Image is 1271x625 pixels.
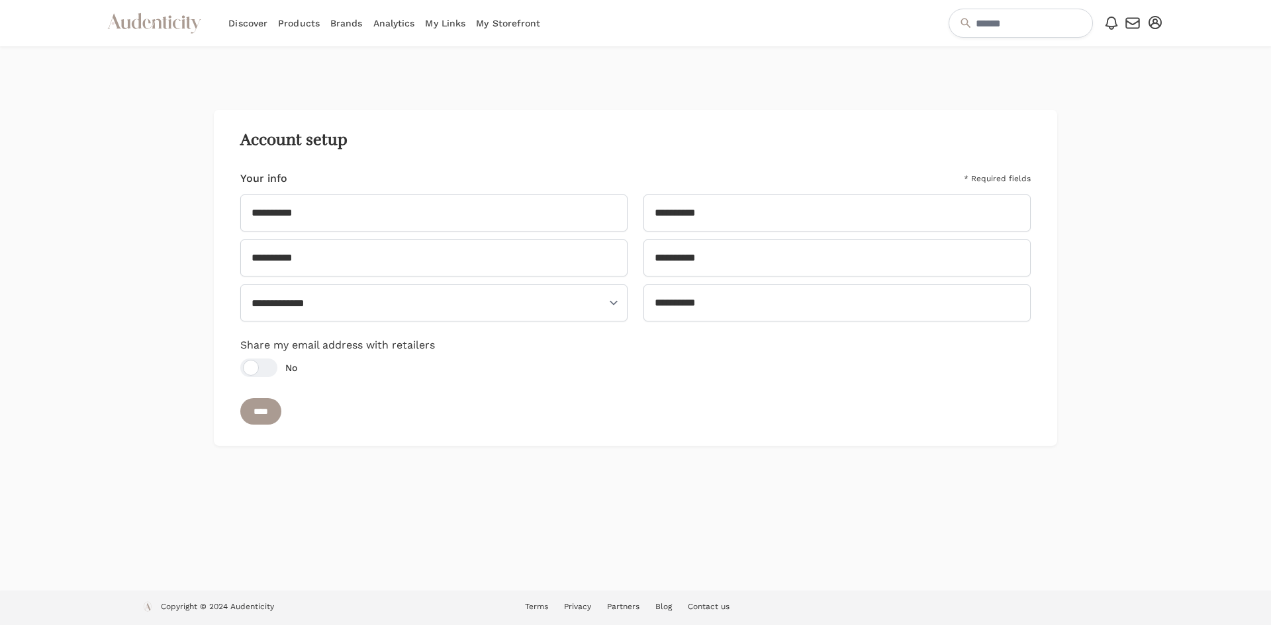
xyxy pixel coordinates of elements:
span: * Required fields [964,173,1031,184]
h4: Your info [240,171,287,187]
a: Blog [655,602,672,611]
div: Share my email address with retailers [240,337,1031,377]
a: Privacy [564,602,591,611]
h2: Account setup [240,131,1031,149]
a: Partners [607,602,639,611]
span: No [285,361,297,374]
a: Contact us [688,602,730,611]
p: Copyright © 2024 Audenticity [161,601,274,614]
a: Terms [525,602,548,611]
